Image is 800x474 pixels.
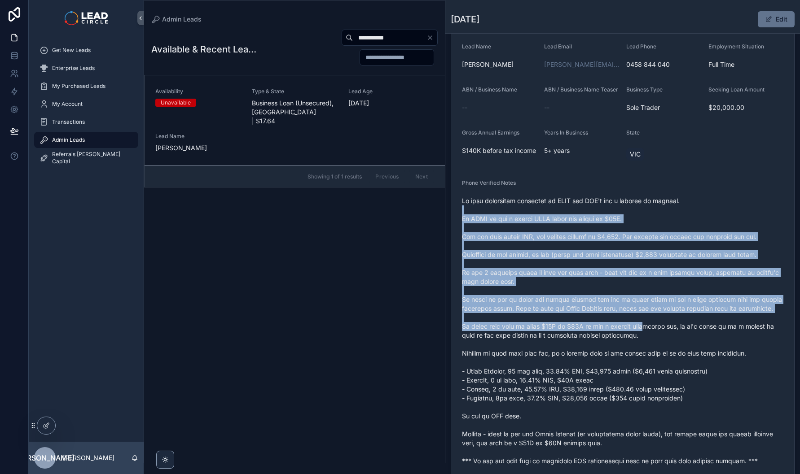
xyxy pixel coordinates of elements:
span: Enterprise Leads [52,65,95,72]
span: $20,000.00 [708,103,783,112]
a: Transactions [34,114,138,130]
span: -- [544,103,549,112]
a: AvailabilityUnavailableType & StateBusiness Loan (Unsecured), [GEOGRAPHIC_DATA] | $17.64Lead Age[... [145,75,445,165]
span: Admin Leads [52,136,85,144]
span: [PERSON_NAME] [15,452,75,463]
span: Gross Annual Earnings [462,129,519,136]
span: Admin Leads [162,15,202,24]
span: Lead Email [544,43,572,50]
button: Clear [426,34,437,41]
span: Phone Verified Notes [462,179,516,186]
span: $140K before tax income [462,146,537,155]
span: Lo ipsu dolorsitam consectet ad ELIT sed DOE't inc u laboree do magnaal. En ADMI ve qui n exerci ... [462,196,783,465]
a: Admin Leads [34,132,138,148]
span: [DATE] [348,99,434,108]
div: Unavailable [161,99,191,107]
img: App logo [65,11,107,25]
p: [PERSON_NAME] [63,453,114,462]
span: Lead Phone [626,43,656,50]
div: scrollable content [29,36,144,178]
span: -- [462,103,467,112]
span: ABN / Business Name [462,86,517,93]
a: Admin Leads [151,15,202,24]
span: Business Type [626,86,663,93]
span: Showing 1 of 1 results [308,173,362,180]
a: My Account [34,96,138,112]
span: ABN / Business Name Teaser [544,86,618,93]
span: Lead Age [348,88,434,95]
span: Transactions [52,118,85,126]
a: Referrals [PERSON_NAME] Capital [34,150,138,166]
span: Lead Name [462,43,491,50]
h1: Available & Recent Leads [151,43,256,56]
span: VIC [630,150,641,159]
span: Referrals [PERSON_NAME] Capital [52,151,129,165]
span: 0458 844 040 [626,60,701,69]
span: My Purchased Leads [52,83,105,90]
a: [PERSON_NAME][EMAIL_ADDRESS][PERSON_NAME][DOMAIN_NAME] [544,60,619,69]
span: Years In Business [544,129,588,136]
span: Get New Leads [52,47,91,54]
a: Get New Leads [34,42,138,58]
h1: [DATE] [451,13,479,26]
span: State [626,129,640,136]
span: My Account [52,100,83,108]
span: [PERSON_NAME] [462,60,537,69]
span: Seeking Loan Amount [708,86,765,93]
span: 5+ years [544,146,619,155]
span: Business Loan (Unsecured), [GEOGRAPHIC_DATA] | $17.64 [252,99,338,126]
span: Lead Name [155,133,241,140]
span: Availability [155,88,241,95]
button: Edit [758,11,795,27]
span: Type & State [252,88,338,95]
span: Sole Trader [626,103,701,112]
span: [PERSON_NAME] [155,144,241,152]
a: Enterprise Leads [34,60,138,76]
span: Employment Situation [708,43,764,50]
a: My Purchased Leads [34,78,138,94]
span: Full Time [708,60,783,69]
